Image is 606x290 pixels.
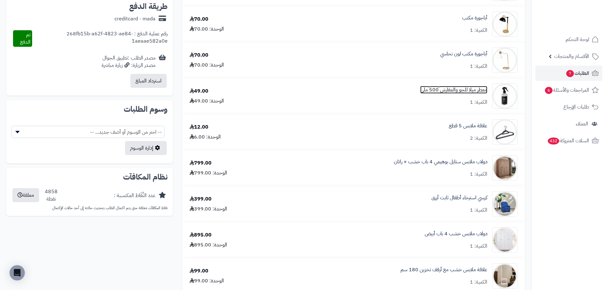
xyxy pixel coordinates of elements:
span: المراجعات والأسئلة [544,86,589,95]
div: 399.00 [190,195,212,203]
div: الوحدة: 49.00 [190,97,224,105]
div: الوحدة: 70.00 [190,25,224,33]
a: كرسي استرخاء أطفال ثابت أزرق [431,194,487,202]
span: -- اختر من الوسوم أو أضف جديد... -- [11,126,164,138]
img: 1735996448-221101010008-90x90.jpg [492,83,517,109]
a: لوحة التحكم [535,32,602,47]
img: 1751790847-1-90x90.jpg [492,227,517,253]
a: علاقة ملابس 5 قطع [449,122,487,130]
a: علاقة ملابس خشب مع أرفف تخزين 180 سم [401,266,487,273]
div: الوحدة: 895.00 [190,241,227,249]
span: طلبات الإرجاع [563,103,589,111]
span: الأقسام والمنتجات [554,52,589,61]
img: 1750232775-1-90x90.jpg [492,191,517,217]
img: 1715169899-220202011095-90x90.jpg [492,47,517,73]
img: logo-2.png [563,16,600,30]
h2: وسوم الطلبات [11,105,168,113]
div: 70.00 [190,52,208,59]
span: 7 [566,70,574,77]
span: السلات المتروكة [547,136,589,145]
div: الكمية: 1 [470,279,487,286]
img: 1715169747-220202011094-90x90.jpg [492,11,517,37]
span: لوحة التحكم [566,35,589,44]
a: أباجورة مكتب لون نحاسي [440,50,487,58]
div: 895.00 [190,231,212,239]
h2: طريقة الدفع [129,3,168,10]
a: دولاب ملابس خشب 4 باب أبيض [425,230,487,237]
div: الكمية: 1 [470,99,487,106]
div: Open Intercom Messenger [10,265,25,280]
a: دولاب ملابس ستايل بوهيمي 4 باب خشب × راتان [394,158,487,166]
div: نقطة [45,195,58,203]
div: 799.00 [190,159,212,167]
p: نقاط المكافآت معلقة حتى يتم اكتمال الطلب بتحديث حالته إلى أحد حالات الإكتمال [11,205,168,211]
div: 70.00 [190,16,208,23]
h2: نظام المكافآت [11,173,168,181]
span: 6 [545,87,553,94]
a: طلبات الإرجاع [535,99,602,115]
div: 12.00 [190,124,208,131]
a: المراجعات والأسئلة6 [535,82,602,98]
div: الوحدة: 70.00 [190,61,224,69]
a: العملاء [535,116,602,131]
div: الكمية: 1 [470,27,487,34]
a: إدارة الوسوم [125,141,167,155]
div: الكمية: 2 [470,135,487,142]
img: 1745329719-1708514911-110107010047-1000x1000-90x90.jpg [492,119,517,145]
div: 49.00 [190,88,208,95]
div: الكمية: 1 [470,63,487,70]
span: العملاء [576,119,588,128]
a: معطر ميلا للجو والمفارش 500 ملي [420,86,487,94]
span: تم الدفع [20,31,31,46]
span: الطلبات [566,69,589,78]
div: الكمية: 1 [470,171,487,178]
div: رقم عملية الدفع : 268fb15b-a62f-4823-ae84-1aeaae582a0e [32,30,168,47]
a: السلات المتروكة432 [535,133,602,148]
a: أباجورة مكتب [462,14,487,22]
div: الوحدة: 6.00 [190,133,221,141]
div: الوحدة: 799.00 [190,169,227,177]
div: عدد النِّقَاط المكتسبة : [114,192,156,199]
span: 432 [548,138,559,145]
a: الطلبات7 [535,66,602,81]
div: مصدر الزيارة: زيارة مباشرة [101,62,156,69]
button: معلقة [12,188,39,202]
div: الكمية: 1 [470,243,487,250]
div: 99.00 [190,267,208,275]
img: 1753165976-1-90x90.jpg [492,263,517,289]
div: الوحدة: 99.00 [190,277,224,285]
div: creditcard - mada [115,15,156,23]
div: الكمية: 1 [470,207,487,214]
img: 1749977265-1-90x90.jpg [492,155,517,181]
div: 4858 [45,188,58,203]
button: استرداد المبلغ [130,74,167,88]
div: مصدر الطلب :تطبيق الجوال [101,54,156,69]
span: -- اختر من الوسوم أو أضف جديد... -- [12,126,164,138]
div: الوحدة: 399.00 [190,205,227,213]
